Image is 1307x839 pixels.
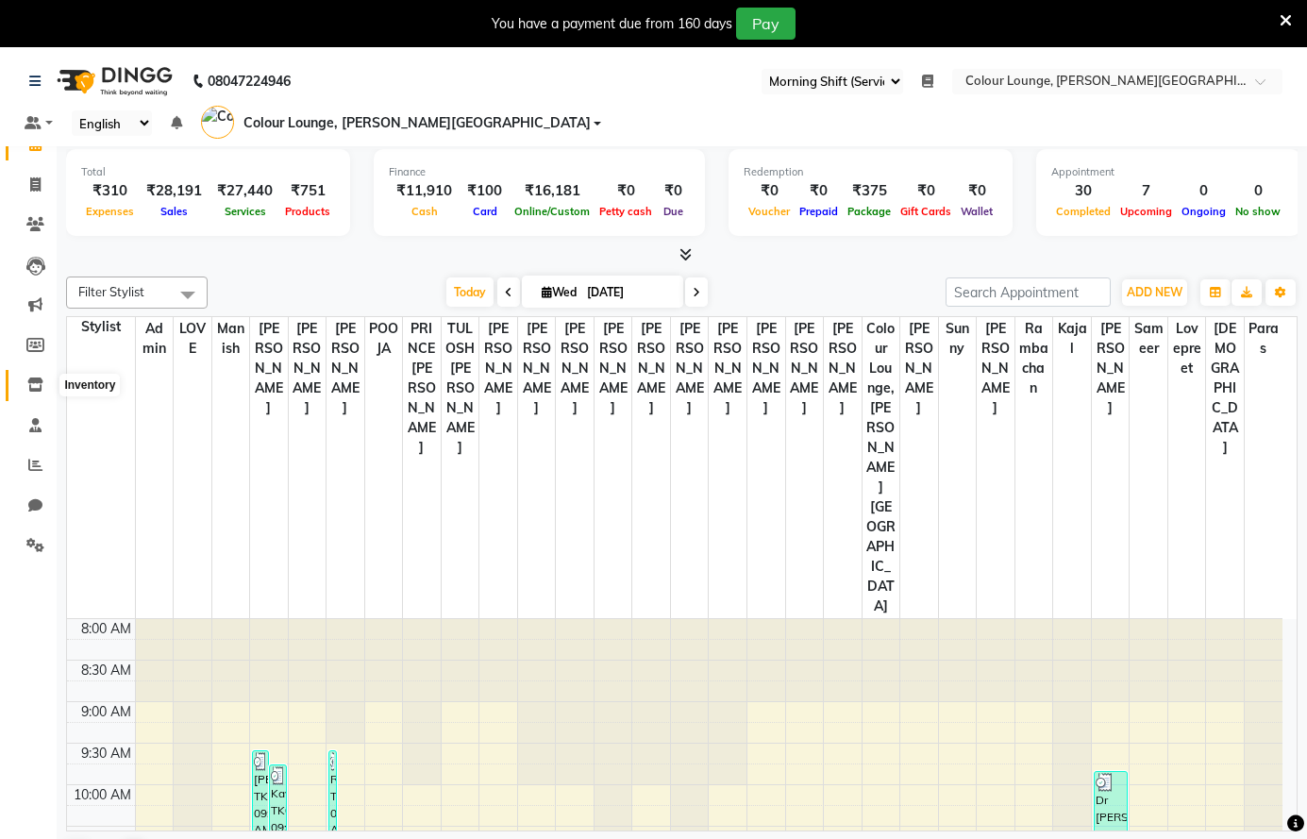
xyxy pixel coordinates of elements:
[863,317,900,618] span: Colour Lounge, [PERSON_NAME][GEOGRAPHIC_DATA]
[389,164,690,180] div: Finance
[492,14,732,34] div: You have a payment due from 160 days
[510,180,595,202] div: ₹16,181
[59,374,120,396] div: Inventory
[48,55,177,108] img: logo
[78,284,144,299] span: Filter Stylist
[744,205,795,218] span: Voucher
[956,180,997,202] div: ₹0
[595,180,657,202] div: ₹0
[139,180,209,202] div: ₹28,191
[156,205,193,218] span: Sales
[1115,180,1177,202] div: 7
[280,205,335,218] span: Products
[744,164,997,180] div: Redemption
[365,317,403,361] span: POOJA
[896,205,956,218] span: Gift Cards
[253,751,268,831] div: [PERSON_NAME], TK05, 09:35 AM-10:35 AM, Hair [DEMOGRAPHIC_DATA] - Kerasatse Wash Blow Dry (₹800)
[518,317,556,420] span: [PERSON_NAME]
[77,619,135,639] div: 8:00 AM
[407,205,443,218] span: Cash
[1015,317,1053,400] span: Rambachan
[510,205,595,218] span: Online/Custom
[659,205,688,218] span: Due
[1051,164,1285,180] div: Appointment
[977,317,1014,420] span: [PERSON_NAME]
[1177,205,1231,218] span: Ongoing
[946,277,1111,307] input: Search Appointment
[900,317,938,420] span: [PERSON_NAME]
[595,317,632,420] span: [PERSON_NAME]
[208,55,291,108] b: 08047224946
[479,317,517,420] span: [PERSON_NAME]
[1231,180,1285,202] div: 0
[289,317,327,420] span: [PERSON_NAME]
[939,317,977,361] span: Sunny
[795,205,843,218] span: Prepaid
[468,205,502,218] span: Card
[632,317,670,420] span: [PERSON_NAME]
[556,317,594,420] span: [PERSON_NAME]
[212,317,250,361] span: Manish
[1127,285,1182,299] span: ADD NEW
[709,317,746,420] span: [PERSON_NAME]
[389,180,460,202] div: ₹11,910
[81,180,139,202] div: ₹310
[1206,317,1244,460] span: [DEMOGRAPHIC_DATA]
[843,180,896,202] div: ₹375
[250,317,288,420] span: [PERSON_NAME]
[843,205,896,218] span: Package
[1122,279,1187,306] button: ADD NEW
[747,317,785,420] span: [PERSON_NAME]
[744,180,795,202] div: ₹0
[280,180,335,202] div: ₹751
[795,180,843,202] div: ₹0
[1092,317,1130,420] span: [PERSON_NAME]
[70,785,135,805] div: 10:00 AM
[446,277,494,307] span: Today
[956,205,997,218] span: Wallet
[1051,205,1115,218] span: Completed
[824,317,862,420] span: [PERSON_NAME]
[174,317,211,361] span: LOVE
[657,180,690,202] div: ₹0
[671,317,709,420] span: [PERSON_NAME]
[81,164,335,180] div: Total
[786,317,824,420] span: [PERSON_NAME]
[1130,317,1167,361] span: Sameer
[442,317,479,460] span: TULOSH [PERSON_NAME]
[67,317,135,337] div: Stylist
[1177,180,1231,202] div: 0
[209,180,280,202] div: ₹27,440
[1168,317,1206,380] span: Lovepreet
[220,205,271,218] span: Services
[77,661,135,680] div: 8:30 AM
[736,8,796,40] button: Pay
[77,744,135,763] div: 9:30 AM
[201,106,234,139] img: Colour Lounge, Lawrence Road
[460,180,510,202] div: ₹100
[1053,317,1091,361] span: Kajal
[1231,205,1285,218] span: No show
[595,205,657,218] span: Petty cash
[403,317,441,460] span: PRINCE [PERSON_NAME]
[1115,205,1177,218] span: Upcoming
[1245,317,1282,361] span: Paras
[136,317,174,361] span: Admin
[77,702,135,722] div: 9:00 AM
[243,113,591,133] span: Colour Lounge, [PERSON_NAME][GEOGRAPHIC_DATA]
[581,278,676,307] input: 2025-09-03
[1051,180,1115,202] div: 30
[327,317,364,420] span: [PERSON_NAME]
[896,180,956,202] div: ₹0
[81,205,139,218] span: Expenses
[537,285,581,299] span: Wed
